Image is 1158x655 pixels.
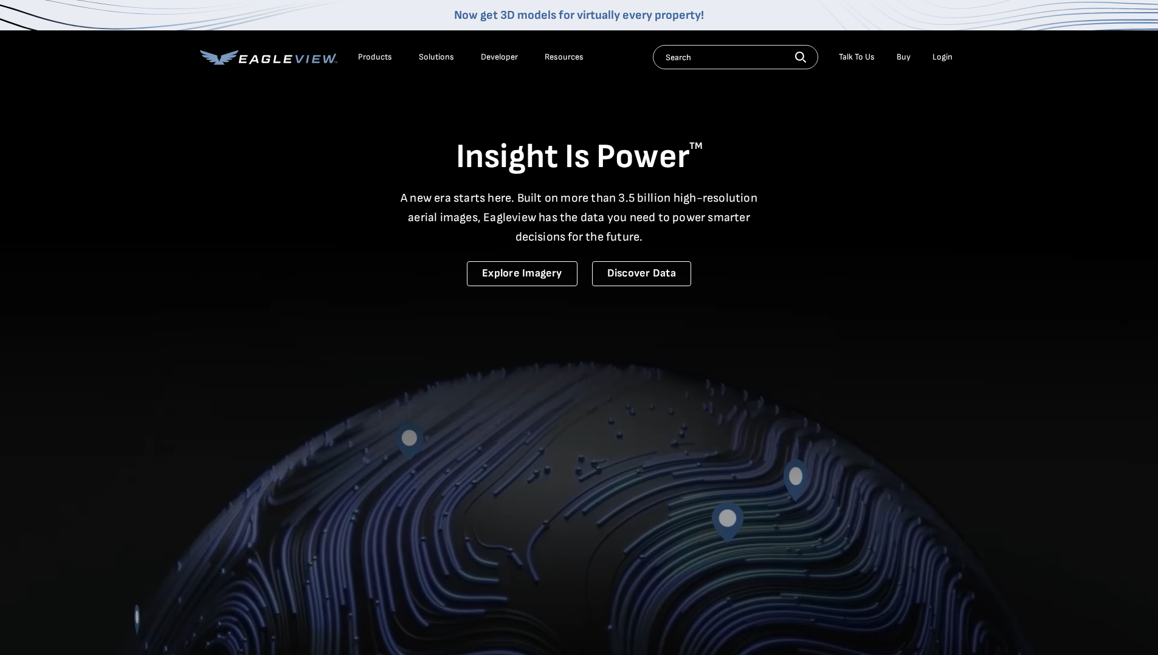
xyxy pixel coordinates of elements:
div: Products [358,52,392,63]
input: Search [653,45,818,69]
div: Resources [545,52,584,63]
div: Login [932,52,953,63]
a: Discover Data [592,261,691,286]
h1: Insight Is Power [200,136,959,179]
a: Now get 3D models for virtually every property! [454,8,704,22]
a: Buy [897,52,911,63]
a: Developer [481,52,518,63]
div: Talk To Us [839,52,875,63]
a: Explore Imagery [467,261,577,286]
div: Solutions [419,52,454,63]
sup: TM [689,140,703,152]
p: A new era starts here. Built on more than 3.5 billion high-resolution aerial images, Eagleview ha... [393,188,765,247]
